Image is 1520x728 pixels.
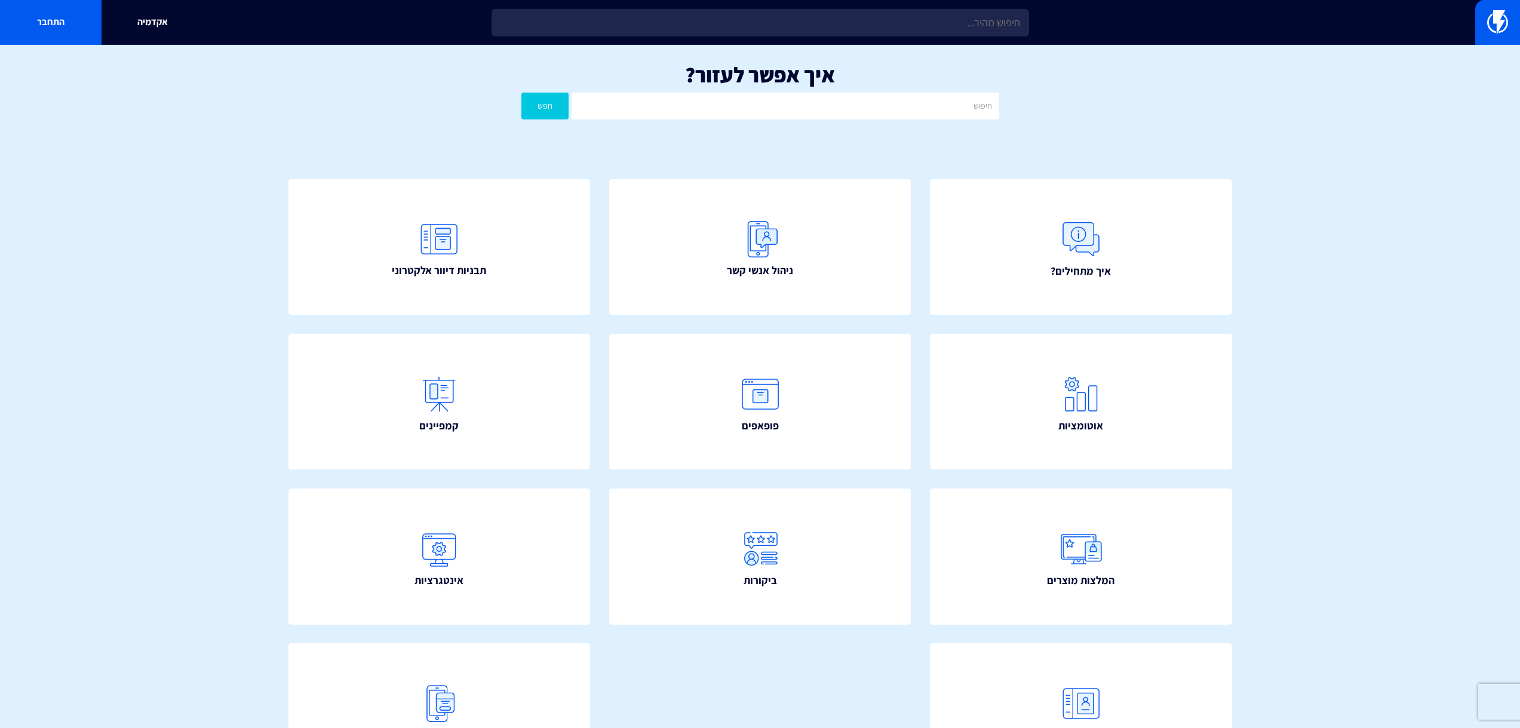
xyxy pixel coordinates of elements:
span: ביקורות [744,573,777,588]
input: חיפוש [572,93,999,119]
span: תבניות דיוור אלקטרוני [392,263,486,278]
span: אוטומציות [1058,418,1103,434]
a: אינטגרציות [288,489,591,625]
a: המלצות מוצרים [930,489,1232,625]
a: ניהול אנשי קשר [609,179,911,315]
a: קמפיינים [288,334,591,470]
span: המלצות מוצרים [1047,573,1114,588]
a: תבניות דיוור אלקטרוני [288,179,591,315]
h1: איך אפשר לעזור? [18,63,1502,87]
a: ביקורות [609,489,911,625]
a: אוטומציות [930,334,1232,470]
a: פופאפים [609,334,911,470]
a: איך מתחילים? [930,179,1232,315]
span: אינטגרציות [414,573,463,588]
span: קמפיינים [419,418,459,434]
span: פופאפים [742,418,779,434]
span: ניהול אנשי קשר [727,263,793,278]
span: איך מתחילים? [1051,263,1111,279]
input: חיפוש מהיר... [492,9,1029,36]
button: חפש [521,93,569,119]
